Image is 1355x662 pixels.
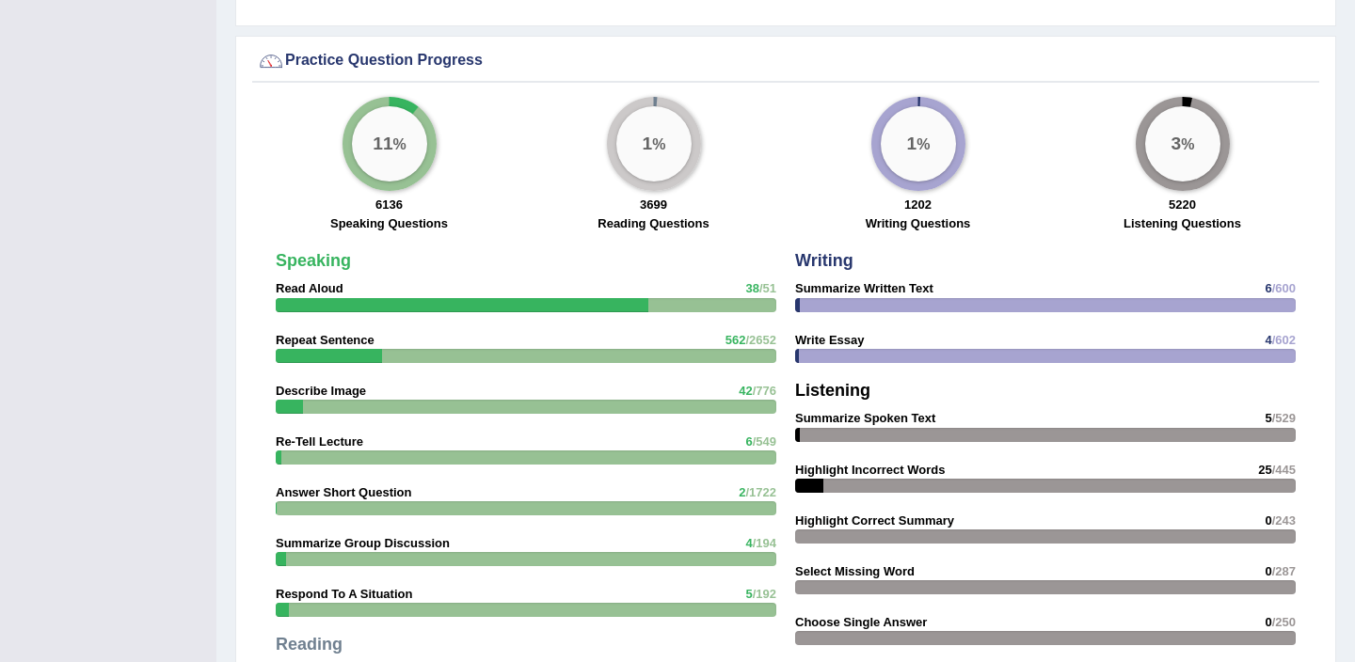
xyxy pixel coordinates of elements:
[276,281,343,295] strong: Read Aloud
[795,281,933,295] strong: Summarize Written Text
[616,106,692,181] div: %
[906,134,917,154] big: 1
[276,434,363,449] strong: Re-Tell Lecture
[276,251,351,270] strong: Speaking
[881,106,956,181] div: %
[257,47,1315,75] div: Practice Question Progress
[276,485,411,499] strong: Answer Short Question
[1265,281,1271,295] span: 6
[642,134,652,154] big: 1
[276,384,366,398] strong: Describe Image
[373,134,392,154] big: 11
[795,564,915,578] strong: Select Missing Word
[1265,615,1271,629] span: 0
[1272,463,1296,477] span: /445
[375,197,403,212] strong: 6136
[795,615,927,629] strong: Choose Single Answer
[1272,513,1296,528] span: /243
[1272,411,1296,425] span: /529
[745,485,776,499] span: /1722
[795,333,864,347] strong: Write Essay
[1265,333,1271,347] span: 4
[276,587,412,601] strong: Respond To A Situation
[1272,333,1296,347] span: /602
[753,587,776,601] span: /192
[753,536,776,550] span: /194
[739,384,752,398] span: 42
[276,635,343,654] strong: Reading
[745,536,752,550] span: 4
[725,333,746,347] span: 562
[352,106,427,181] div: %
[745,281,758,295] span: 38
[1124,214,1241,232] label: Listening Questions
[795,251,853,270] strong: Writing
[745,434,752,449] span: 6
[598,214,709,232] label: Reading Questions
[1272,281,1296,295] span: /600
[753,434,776,449] span: /549
[795,381,870,400] strong: Listening
[739,485,745,499] span: 2
[753,384,776,398] span: /776
[745,333,776,347] span: /2652
[795,513,954,528] strong: Highlight Correct Summary
[1258,463,1271,477] span: 25
[1265,411,1271,425] span: 5
[1169,197,1196,212] strong: 5220
[745,587,752,601] span: 5
[1171,134,1181,154] big: 3
[904,197,932,212] strong: 1202
[866,214,971,232] label: Writing Questions
[330,214,448,232] label: Speaking Questions
[1272,615,1296,629] span: /250
[1145,106,1220,181] div: %
[795,411,935,425] strong: Summarize Spoken Text
[640,197,667,212] strong: 3699
[1265,564,1271,578] span: 0
[795,463,945,477] strong: Highlight Incorrect Words
[1272,564,1296,578] span: /287
[759,281,776,295] span: /51
[276,333,375,347] strong: Repeat Sentence
[1265,513,1271,528] span: 0
[276,536,450,550] strong: Summarize Group Discussion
